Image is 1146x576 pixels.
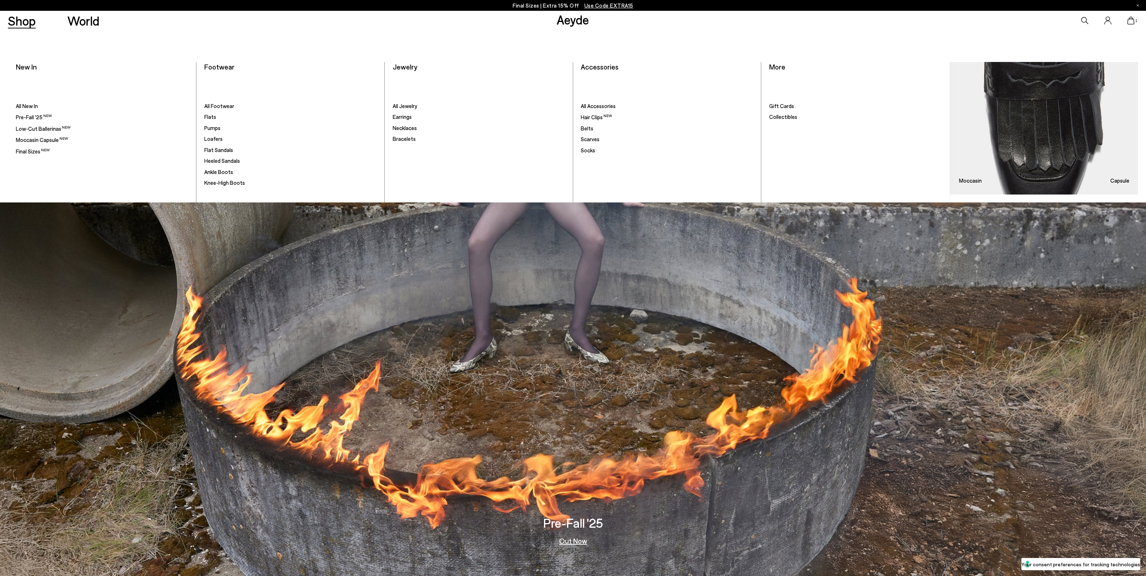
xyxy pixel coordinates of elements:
[16,125,71,132] span: Low-Cut Ballerinas
[16,103,38,109] span: All New In
[769,62,785,71] a: More
[543,517,603,529] h3: Pre-Fall '25
[204,125,220,131] span: Pumps
[1127,17,1134,24] a: 1
[1110,178,1129,183] h3: Capsule
[204,62,235,71] a: Footwear
[393,113,412,120] span: Earrings
[393,135,416,142] span: Bracelets
[204,135,223,142] span: Loafers
[16,148,188,155] a: Final Sizes
[204,179,245,186] span: Knee-High Boots
[581,136,753,143] a: Scarves
[1021,561,1140,568] label: Your consent preferences for tracking technologies
[16,148,50,155] span: Final Sizes
[581,147,595,153] span: Socks
[204,113,376,121] a: Flats
[204,125,376,132] a: Pumps
[393,103,565,110] a: All Jewelry
[204,147,376,154] a: Flat Sandals
[393,62,417,71] a: Jewelry
[393,135,565,143] a: Bracelets
[581,103,616,109] span: All Accessories
[204,169,376,176] a: Ankle Boots
[1021,558,1140,570] button: Your consent preferences for tracking technologies
[16,113,188,121] a: Pre-Fall '25
[581,136,599,142] span: Scarves
[16,125,188,133] a: Low-Cut Ballerinas
[393,125,417,131] span: Necklaces
[581,113,753,121] a: Hair Clips
[204,169,233,175] span: Ankle Boots
[581,147,753,154] a: Socks
[950,62,1138,195] img: Mobile_e6eede4d-78b8-4bd1-ae2a-4197e375e133_900x.jpg
[393,125,565,132] a: Necklaces
[769,113,942,121] a: Collectibles
[393,113,565,121] a: Earrings
[16,62,37,71] a: New In
[204,179,376,187] a: Knee-High Boots
[204,103,234,109] span: All Footwear
[67,14,99,27] a: World
[557,12,589,27] a: Aeyde
[16,103,188,110] a: All New In
[581,125,753,132] a: Belts
[581,103,753,110] a: All Accessories
[769,103,794,109] span: Gift Cards
[204,157,376,165] a: Heeled Sandals
[581,62,619,71] a: Accessories
[769,103,942,110] a: Gift Cards
[204,147,233,153] span: Flat Sandals
[16,137,68,143] span: Moccasin Capsule
[16,136,188,144] a: Moccasin Capsule
[8,14,36,27] a: Shop
[16,114,52,120] span: Pre-Fall '25
[769,113,797,120] span: Collectibles
[950,62,1138,195] a: Moccasin Capsule
[204,157,240,164] span: Heeled Sandals
[581,125,593,131] span: Belts
[581,114,612,120] span: Hair Clips
[584,2,633,9] span: Navigate to /collections/ss25-final-sizes
[1134,19,1138,23] span: 1
[204,113,216,120] span: Flats
[393,103,417,109] span: All Jewelry
[559,537,587,544] a: Out Now
[204,103,376,110] a: All Footwear
[204,135,376,143] a: Loafers
[959,178,982,183] h3: Moccasin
